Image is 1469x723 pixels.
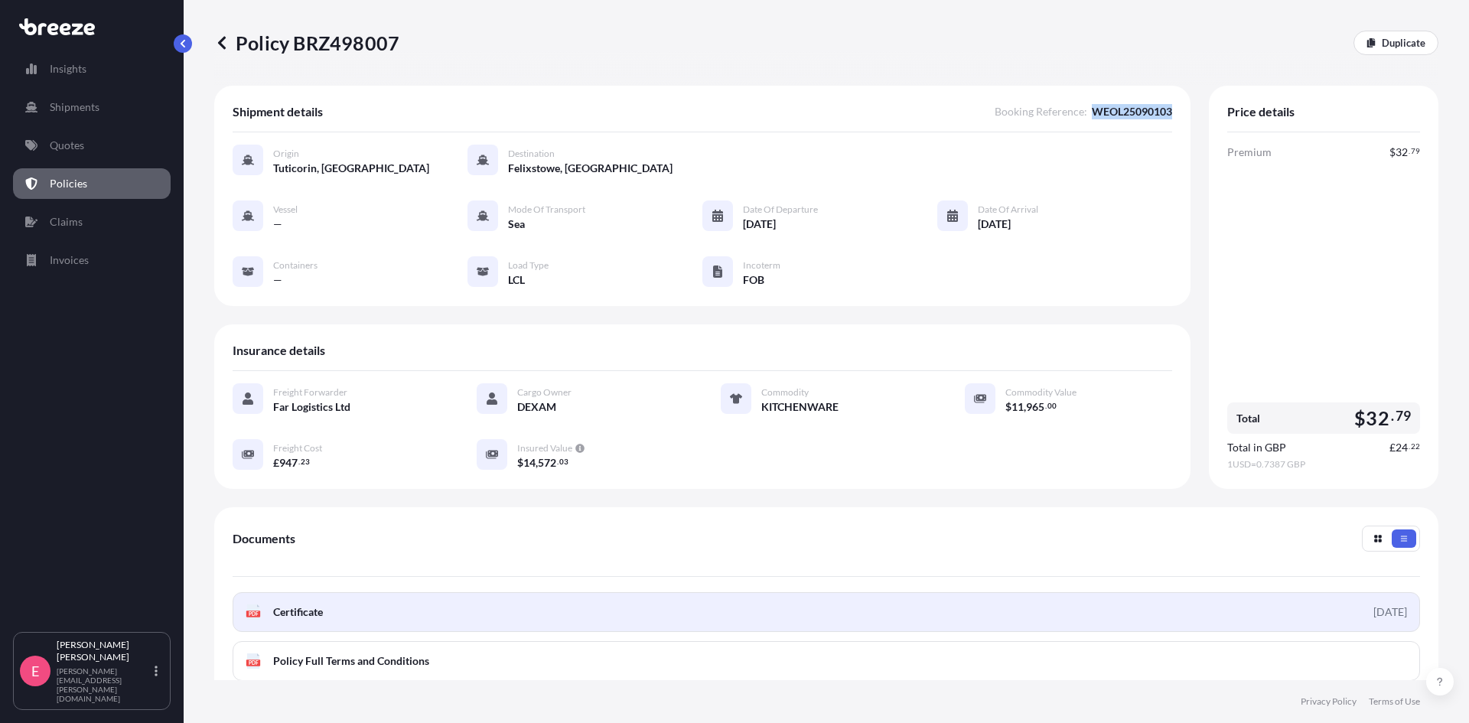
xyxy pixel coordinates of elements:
[995,104,1087,119] span: Booking Reference :
[761,399,839,415] span: KITCHENWARE
[508,204,585,216] span: Mode of Transport
[13,207,171,237] a: Claims
[273,458,279,468] span: £
[1227,458,1420,471] span: 1 USD = 0.7387 GBP
[1396,442,1408,453] span: 24
[13,130,171,161] a: Quotes
[273,386,347,399] span: Freight Forwarder
[1373,604,1407,620] div: [DATE]
[743,272,764,288] span: FOB
[1024,402,1026,412] span: ,
[1005,386,1077,399] span: Commodity Value
[743,259,780,272] span: Incoterm
[1236,411,1260,426] span: Total
[978,217,1011,232] span: [DATE]
[273,259,318,272] span: Containers
[273,204,298,216] span: Vessel
[517,458,523,468] span: $
[761,386,809,399] span: Commodity
[1411,444,1420,449] span: 22
[1227,145,1272,160] span: Premium
[1369,695,1420,708] a: Terms of Use
[233,592,1420,632] a: PDFCertificate[DATE]
[31,663,39,679] span: E
[1227,104,1295,119] span: Price details
[743,204,818,216] span: Date of Departure
[13,92,171,122] a: Shipments
[1411,148,1420,154] span: 79
[13,245,171,275] a: Invoices
[508,259,549,272] span: Load Type
[273,217,282,232] span: —
[273,653,429,669] span: Policy Full Terms and Conditions
[517,386,572,399] span: Cargo Owner
[523,458,536,468] span: 14
[57,666,151,703] p: [PERSON_NAME][EMAIL_ADDRESS][PERSON_NAME][DOMAIN_NAME]
[249,660,259,666] text: PDF
[273,442,322,454] span: Freight Cost
[298,459,300,464] span: .
[557,459,559,464] span: .
[233,343,325,358] span: Insurance details
[1389,147,1396,158] span: $
[50,61,86,77] p: Insights
[508,217,525,232] span: Sea
[13,168,171,199] a: Policies
[273,161,429,176] span: Tuticorin, [GEOGRAPHIC_DATA]
[978,204,1038,216] span: Date of Arrival
[1301,695,1357,708] a: Privacy Policy
[508,272,525,288] span: LCL
[1396,147,1408,158] span: 32
[273,604,323,620] span: Certificate
[1045,403,1047,409] span: .
[279,458,298,468] span: 947
[1409,444,1410,449] span: .
[517,399,556,415] span: DEXAM
[301,459,310,464] span: 23
[743,217,776,232] span: [DATE]
[1026,402,1044,412] span: 965
[50,214,83,230] p: Claims
[1389,442,1396,453] span: £
[233,531,295,546] span: Documents
[1047,403,1057,409] span: 00
[1382,35,1425,50] p: Duplicate
[517,442,572,454] span: Insured Value
[1005,402,1011,412] span: $
[538,458,556,468] span: 572
[233,641,1420,681] a: PDFPolicy Full Terms and Conditions
[1396,412,1411,421] span: 79
[57,639,151,663] p: [PERSON_NAME] [PERSON_NAME]
[273,148,299,160] span: Origin
[1092,104,1172,119] span: WEOL25090103
[508,161,673,176] span: Felixstowe, [GEOGRAPHIC_DATA]
[1354,409,1366,428] span: $
[233,104,323,119] span: Shipment details
[50,252,89,268] p: Invoices
[1409,148,1410,154] span: .
[536,458,538,468] span: ,
[559,459,568,464] span: 03
[1366,409,1389,428] span: 32
[50,176,87,191] p: Policies
[1353,31,1438,55] a: Duplicate
[249,611,259,617] text: PDF
[273,272,282,288] span: —
[1227,440,1286,455] span: Total in GBP
[508,148,555,160] span: Destination
[50,138,84,153] p: Quotes
[214,31,399,55] p: Policy BRZ498007
[1011,402,1024,412] span: 11
[1391,412,1394,421] span: .
[273,399,350,415] span: Far Logistics Ltd
[50,99,99,115] p: Shipments
[13,54,171,84] a: Insights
